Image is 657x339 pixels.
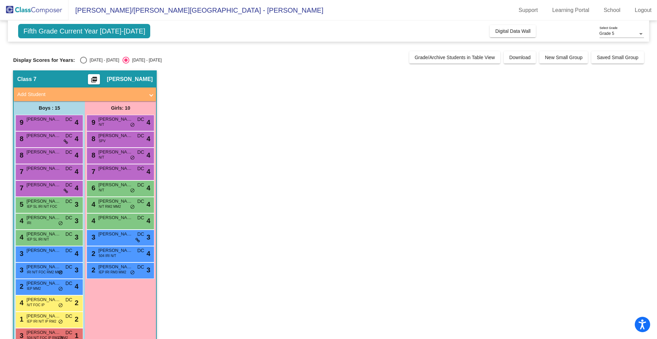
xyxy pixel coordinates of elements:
[58,221,63,226] span: do_not_disturb_alt
[90,135,95,143] span: 8
[75,314,78,324] span: 2
[129,57,162,63] div: [DATE] - [DATE]
[137,247,144,254] span: DC
[107,76,153,83] span: [PERSON_NAME]
[137,263,144,271] span: DC
[75,265,78,275] span: 3
[98,263,132,270] span: [PERSON_NAME]
[27,220,31,226] span: IRI
[137,231,144,238] span: DC
[146,166,150,177] span: 4
[65,231,72,238] span: DC
[18,24,150,38] span: Fifth Grade Current Year [DATE]-[DATE]
[17,76,36,83] span: Class 7
[18,250,23,257] span: 3
[130,122,135,128] span: do_not_disturb_alt
[65,116,72,123] span: DC
[18,217,23,225] span: 4
[137,198,144,205] span: DC
[65,313,72,320] span: DC
[130,188,135,193] span: do_not_disturb_alt
[99,253,116,258] span: 504 IRI N/T
[98,214,132,221] span: [PERSON_NAME]
[27,302,44,308] span: N/T FOC IP
[17,91,144,98] mat-panel-title: Add Student
[90,250,95,257] span: 2
[547,5,595,16] a: Learning Portal
[90,119,95,126] span: 9
[26,329,61,336] span: [PERSON_NAME]
[99,122,104,127] span: N/T
[597,55,638,60] span: Saved Small Group
[87,57,119,63] div: [DATE] - [DATE]
[18,119,23,126] span: 9
[26,263,61,270] span: [PERSON_NAME]
[26,247,61,254] span: [PERSON_NAME]
[99,188,104,193] span: N/T
[26,165,61,172] span: [PERSON_NAME]
[26,132,61,139] span: [PERSON_NAME]
[99,138,105,144] span: SPV
[58,286,63,292] span: do_not_disturb_alt
[18,151,23,159] span: 8
[75,281,78,291] span: 4
[14,87,156,101] mat-expansion-panel-header: Add Student
[58,303,63,308] span: do_not_disturb_alt
[26,231,61,238] span: [PERSON_NAME]
[90,266,95,274] span: 2
[58,270,63,275] span: do_not_disturb_alt
[68,5,323,16] span: [PERSON_NAME]/[PERSON_NAME][GEOGRAPHIC_DATA] - [PERSON_NAME]
[504,51,536,64] button: Download
[65,247,72,254] span: DC
[98,132,132,139] span: [PERSON_NAME]
[98,198,132,205] span: [PERSON_NAME]
[598,5,626,16] a: School
[137,214,144,221] span: DC
[18,233,23,241] span: 4
[75,248,78,259] span: 4
[26,198,61,205] span: [PERSON_NAME]
[600,31,614,36] span: Grade 5
[98,247,132,254] span: [PERSON_NAME]
[146,150,150,160] span: 4
[490,25,536,37] button: Digital Data Wall
[90,201,95,208] span: 4
[146,248,150,259] span: 4
[26,116,61,123] span: [PERSON_NAME] [PERSON_NAME]
[146,134,150,144] span: 4
[27,204,57,209] span: IEP SL IRI N/T FOC
[146,265,150,275] span: 3
[27,319,56,324] span: IEP IRI N/T IP RM2
[65,132,72,139] span: DC
[26,181,61,188] span: [PERSON_NAME]
[75,216,78,226] span: 3
[75,232,78,242] span: 3
[146,199,150,209] span: 4
[99,270,126,275] span: IEP IRI RM3 MM2
[18,315,23,323] span: 1
[98,181,132,188] span: [PERSON_NAME]
[130,204,135,210] span: do_not_disturb_alt
[146,117,150,127] span: 4
[90,217,95,225] span: 4
[137,116,144,123] span: DC
[99,204,121,209] span: N/T RM2 MM2
[27,270,62,275] span: IRI N/T FOC RM2 MM2
[98,149,132,155] span: [PERSON_NAME]
[18,266,23,274] span: 3
[545,55,582,60] span: New Small Group
[75,166,78,177] span: 4
[495,28,530,34] span: Digital Data Wall
[90,168,95,175] span: 7
[75,150,78,160] span: 4
[513,5,543,16] a: Support
[26,296,61,303] span: [PERSON_NAME]
[75,298,78,308] span: 2
[137,132,144,139] span: DC
[18,184,23,192] span: 7
[90,151,95,159] span: 8
[539,51,588,64] button: New Small Group
[130,270,135,275] span: do_not_disturb_alt
[137,181,144,189] span: DC
[18,201,23,208] span: 5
